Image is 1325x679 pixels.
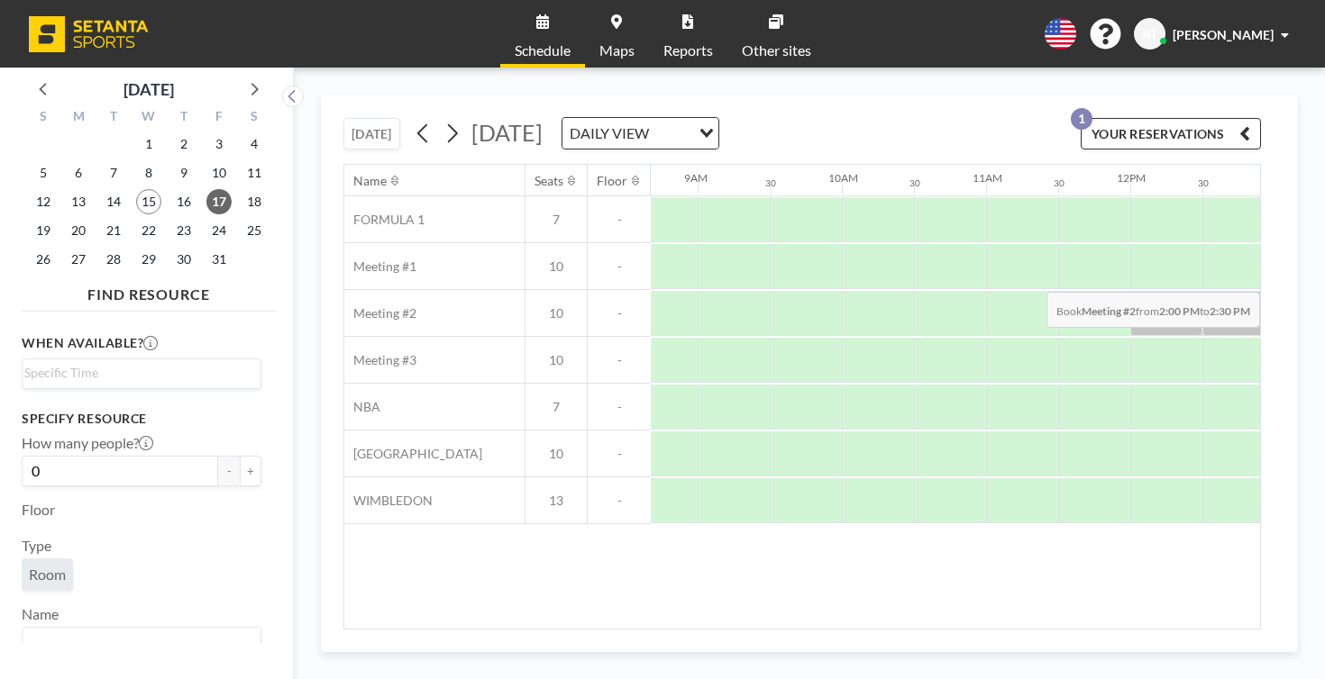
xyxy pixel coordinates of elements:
span: Friday, October 31, 2025 [206,247,232,272]
div: 11AM [973,171,1002,185]
div: [DATE] [123,77,174,102]
span: Sunday, October 19, 2025 [31,218,56,243]
b: Meeting #2 [1082,304,1136,318]
p: 1 [1071,108,1092,130]
span: - [588,446,651,462]
span: - [588,305,651,321]
div: 30 [1198,177,1209,189]
span: Other sites [742,43,811,58]
div: 10AM [828,171,858,185]
span: Thursday, October 23, 2025 [171,218,196,243]
span: Tuesday, October 14, 2025 [101,189,126,214]
input: Search for option [24,363,251,383]
span: Thursday, October 2, 2025 [171,131,196,157]
span: NBA [344,399,380,415]
button: + [240,456,261,486]
span: Schedule [515,43,571,58]
span: Tuesday, October 21, 2025 [101,218,126,243]
span: - [588,399,651,415]
span: 7 [525,399,587,415]
span: Wednesday, October 22, 2025 [136,218,161,243]
label: Floor [22,501,55,519]
span: - [588,212,651,228]
div: W [132,106,167,130]
span: Monday, October 6, 2025 [66,160,91,186]
span: Wednesday, October 15, 2025 [136,189,161,214]
span: Saturday, October 11, 2025 [242,160,267,186]
div: F [201,106,236,130]
span: Thursday, October 30, 2025 [171,247,196,272]
div: Floor [597,173,627,189]
span: Tuesday, October 7, 2025 [101,160,126,186]
div: Seats [535,173,563,189]
span: Saturday, October 4, 2025 [242,131,267,157]
span: Thursday, October 9, 2025 [171,160,196,186]
span: FORMULA 1 [344,212,425,228]
label: How many people? [22,434,153,452]
span: - [588,493,651,509]
label: Type [22,537,51,555]
button: - [218,456,240,486]
div: Search for option [23,359,260,386]
span: Monday, October 20, 2025 [66,218,91,243]
span: - [588,352,651,368]
span: 10 [525,258,587,275]
span: 7 [525,212,587,228]
span: 10 [525,305,587,321]
span: WIMBLEDON [344,493,433,509]
div: 30 [909,177,920,189]
span: 10 [525,352,587,368]
span: Wednesday, October 1, 2025 [136,131,161,157]
span: [DATE] [471,119,543,146]
span: Sunday, October 5, 2025 [31,160,56,186]
div: S [26,106,61,130]
span: Friday, October 24, 2025 [206,218,232,243]
span: 10 [525,446,587,462]
span: Meeting #3 [344,352,416,368]
span: AT [1142,26,1157,42]
span: Book from to [1046,292,1260,328]
span: - [588,258,651,275]
span: Monday, October 27, 2025 [66,247,91,272]
span: Friday, October 17, 2025 [206,189,232,214]
span: [PERSON_NAME] [1173,27,1274,42]
div: Search for option [23,628,260,658]
div: 12PM [1117,171,1146,185]
span: Monday, October 13, 2025 [66,189,91,214]
span: Thursday, October 16, 2025 [171,189,196,214]
span: Wednesday, October 29, 2025 [136,247,161,272]
b: 2:00 PM [1159,304,1200,318]
input: Search for option [654,122,689,145]
span: Friday, October 3, 2025 [206,131,232,157]
span: Sunday, October 26, 2025 [31,247,56,272]
h4: FIND RESOURCE [22,278,276,303]
img: organization-logo [29,16,149,52]
span: DAILY VIEW [566,122,653,145]
span: Tuesday, October 28, 2025 [101,247,126,272]
div: T [166,106,201,130]
span: Meeting #1 [344,258,416,275]
div: 30 [1054,177,1065,189]
div: M [61,106,96,130]
div: T [96,106,132,130]
span: Room [29,566,66,583]
button: [DATE] [343,118,400,149]
label: Name [22,605,59,623]
div: S [236,106,271,130]
span: Saturday, October 25, 2025 [242,218,267,243]
div: Search for option [562,118,718,149]
span: Meeting #2 [344,305,416,321]
span: [GEOGRAPHIC_DATA] [344,446,482,462]
button: YOUR RESERVATIONS1 [1081,118,1261,149]
span: Saturday, October 18, 2025 [242,189,267,214]
span: Friday, October 10, 2025 [206,160,232,186]
input: Search for option [24,631,251,655]
h3: Specify resource [22,411,261,427]
b: 2:30 PM [1210,304,1250,318]
span: Sunday, October 12, 2025 [31,189,56,214]
span: 13 [525,493,587,509]
span: Wednesday, October 8, 2025 [136,160,161,186]
div: Name [353,173,387,189]
span: Maps [599,43,635,58]
div: 9AM [684,171,708,185]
